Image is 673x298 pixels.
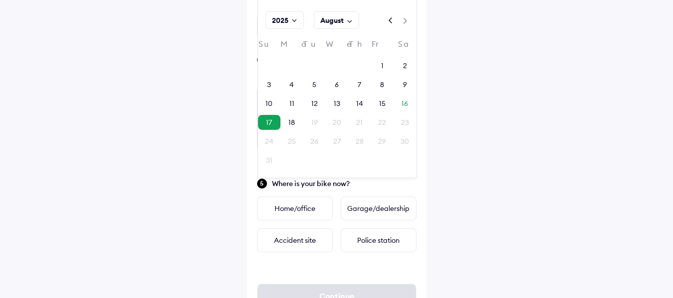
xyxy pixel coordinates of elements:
[333,117,341,127] div: 20
[265,136,273,146] div: 24
[371,40,394,53] div: Fr
[312,80,316,90] div: 5
[258,40,280,53] div: Su
[272,179,416,189] span: Where is your bike now?
[288,117,295,127] div: 18
[403,61,407,71] div: 2
[326,40,348,53] div: We
[378,136,386,146] div: 29
[257,154,416,162] div: Minimum 50 characters (about 4-5 lines)
[289,80,294,90] div: 4
[288,136,296,146] div: 25
[401,136,409,146] div: 30
[381,61,384,71] div: 1
[280,40,303,53] div: Mo
[356,99,363,108] div: 14
[394,40,416,53] div: Sa
[348,40,371,53] div: Th
[257,69,416,79] div: Explain in detail to help us speed up the claim process
[272,15,288,25] div: 2025
[266,117,272,127] div: 17
[380,80,384,90] div: 8
[311,99,318,108] div: 12
[257,197,333,220] div: Home/office
[311,117,318,127] div: 19
[266,99,272,108] div: 10
[267,80,271,90] div: 3
[303,40,325,53] div: Tu
[378,117,386,127] div: 22
[401,117,409,127] div: 23
[333,136,341,146] div: 27
[257,228,333,252] div: Accident site
[334,99,340,108] div: 13
[341,197,416,220] div: Garage/dealership
[335,80,339,90] div: 6
[403,80,407,90] div: 9
[356,136,364,146] div: 28
[257,14,333,38] div: Yes
[310,136,318,146] div: 26
[358,80,361,90] div: 7
[320,15,344,25] div: August
[356,117,363,127] div: 21
[341,228,416,252] div: Police station
[402,99,408,108] div: 16
[289,99,294,108] div: 11
[379,99,386,108] div: 15
[266,155,272,165] div: 31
